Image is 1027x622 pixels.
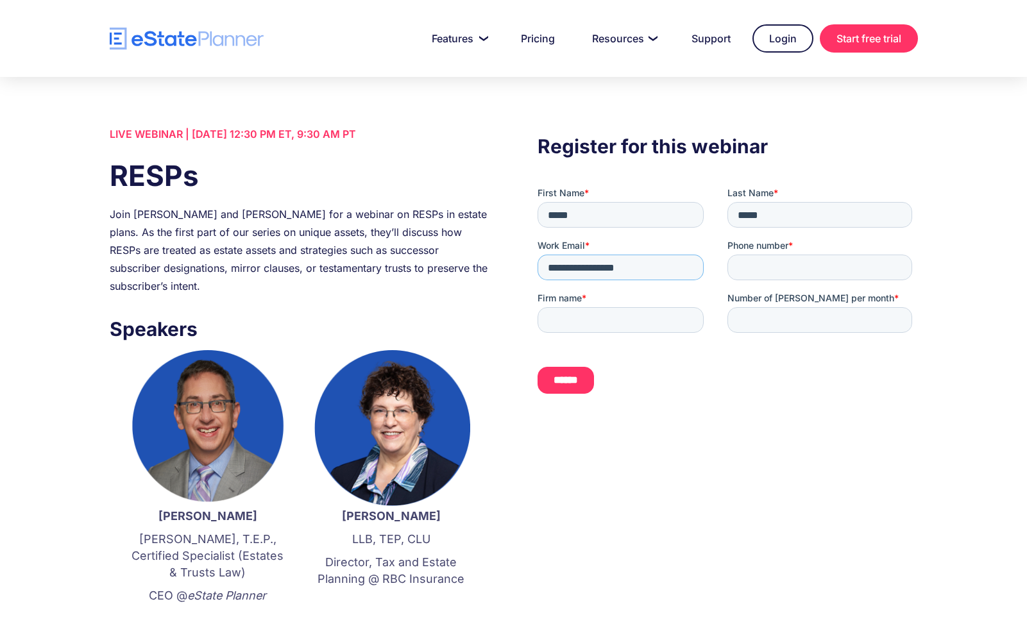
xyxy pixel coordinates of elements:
[342,509,441,523] strong: [PERSON_NAME]
[312,594,470,610] p: ‍
[158,509,257,523] strong: [PERSON_NAME]
[538,187,917,416] iframe: Form 0
[416,26,499,51] a: Features
[129,587,287,604] p: CEO @
[820,24,918,53] a: Start free trial
[110,125,489,143] div: LIVE WEBINAR | [DATE] 12:30 PM ET, 9:30 AM PT
[110,314,489,344] h3: Speakers
[505,26,570,51] a: Pricing
[110,205,489,295] div: Join [PERSON_NAME] and [PERSON_NAME] for a webinar on RESPs in estate plans. As the first part of...
[676,26,746,51] a: Support
[538,131,917,161] h3: Register for this webinar
[110,28,264,50] a: home
[752,24,813,53] a: Login
[187,589,266,602] em: eState Planner
[110,156,489,196] h1: RESPs
[312,531,470,548] p: LLB, TEP, CLU
[312,554,470,587] p: Director, Tax and Estate Planning @ RBC Insurance
[577,26,670,51] a: Resources
[129,531,287,581] p: [PERSON_NAME], T.E.P., Certified Specialist (Estates & Trusts Law)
